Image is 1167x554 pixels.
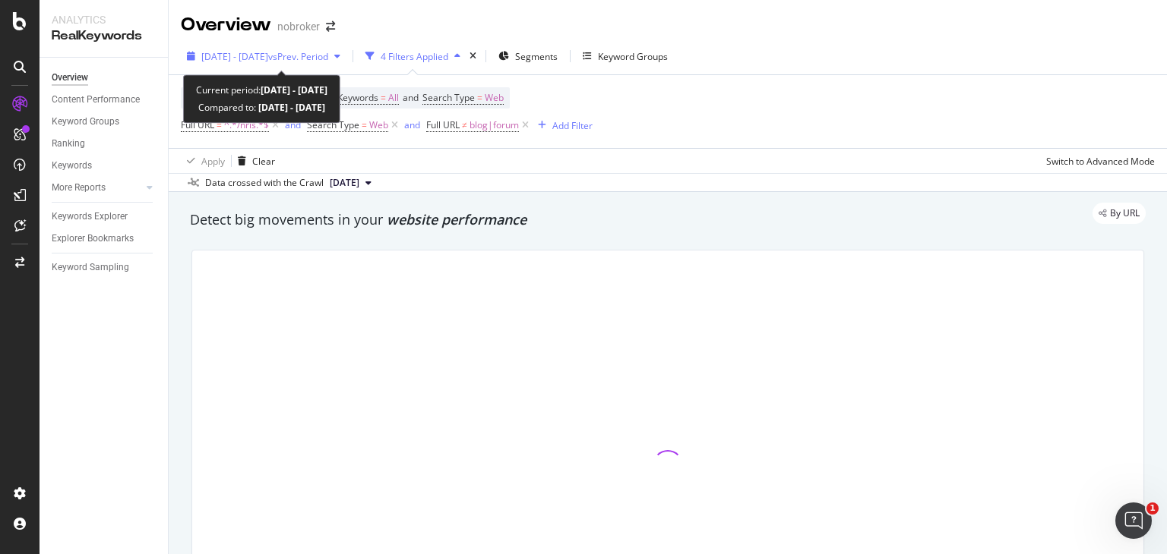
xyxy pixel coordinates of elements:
[198,99,325,116] div: Compared to:
[217,118,222,131] span: =
[268,50,328,63] span: vs Prev. Period
[52,209,128,225] div: Keywords Explorer
[515,50,558,63] span: Segments
[181,12,271,38] div: Overview
[307,118,359,131] span: Search Type
[52,260,157,275] a: Keyword Sampling
[52,260,129,275] div: Keyword Sampling
[201,155,225,168] div: Apply
[52,158,92,174] div: Keywords
[196,81,327,99] div: Current period:
[532,116,593,134] button: Add Filter
[381,91,386,104] span: =
[181,118,214,131] span: Full URL
[52,136,157,152] a: Ranking
[1110,209,1140,218] span: By URL
[52,12,156,27] div: Analytics
[52,158,157,174] a: Keywords
[470,115,519,136] span: blog|forum
[369,115,388,136] span: Web
[1146,502,1159,515] span: 1
[552,119,593,132] div: Add Filter
[422,91,475,104] span: Search Type
[52,27,156,45] div: RealKeywords
[1115,502,1152,539] iframe: Intercom live chat
[326,21,335,32] div: arrow-right-arrow-left
[426,118,460,131] span: Full URL
[52,70,88,86] div: Overview
[1046,155,1155,168] div: Switch to Advanced Mode
[598,50,668,63] div: Keyword Groups
[52,136,85,152] div: Ranking
[52,70,157,86] a: Overview
[285,118,301,132] button: and
[381,50,448,63] div: 4 Filters Applied
[52,92,140,108] div: Content Performance
[462,118,467,131] span: ≠
[232,149,275,173] button: Clear
[477,91,482,104] span: =
[52,114,119,130] div: Keyword Groups
[52,180,106,196] div: More Reports
[359,44,466,68] button: 4 Filters Applied
[404,118,420,132] button: and
[492,44,564,68] button: Segments
[205,176,324,190] div: Data crossed with the Crawl
[52,114,157,130] a: Keyword Groups
[224,115,269,136] span: ^.*/nris.*$
[388,87,399,109] span: All
[52,92,157,108] a: Content Performance
[1040,149,1155,173] button: Switch to Advanced Mode
[261,83,327,96] b: [DATE] - [DATE]
[337,91,378,104] span: Keywords
[52,209,157,225] a: Keywords Explorer
[577,44,674,68] button: Keyword Groups
[181,44,346,68] button: [DATE] - [DATE]vsPrev. Period
[277,19,320,34] div: nobroker
[52,231,157,247] a: Explorer Bookmarks
[201,50,268,63] span: [DATE] - [DATE]
[181,149,225,173] button: Apply
[324,174,378,192] button: [DATE]
[362,118,367,131] span: =
[252,155,275,168] div: Clear
[52,180,142,196] a: More Reports
[52,231,134,247] div: Explorer Bookmarks
[256,101,325,114] b: [DATE] - [DATE]
[1093,203,1146,224] div: legacy label
[466,49,479,64] div: times
[404,118,420,131] div: and
[330,176,359,190] span: 2025 Jan. 6th
[285,118,301,131] div: and
[403,91,419,104] span: and
[485,87,504,109] span: Web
